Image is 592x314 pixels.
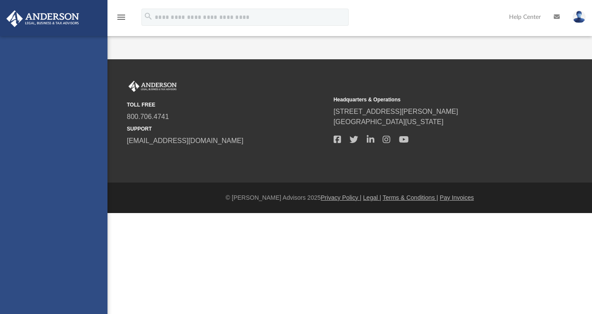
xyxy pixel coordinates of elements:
a: Pay Invoices [440,194,474,201]
a: [STREET_ADDRESS][PERSON_NAME] [334,108,458,115]
div: © [PERSON_NAME] Advisors 2025 [107,193,592,202]
a: Legal | [363,194,381,201]
a: Privacy Policy | [321,194,362,201]
img: User Pic [573,11,586,23]
i: menu [116,12,126,22]
a: menu [116,16,126,22]
small: TOLL FREE [127,101,328,109]
a: [EMAIL_ADDRESS][DOMAIN_NAME] [127,137,243,144]
img: Anderson Advisors Platinum Portal [4,10,82,27]
a: 800.706.4741 [127,113,169,120]
img: Anderson Advisors Platinum Portal [127,81,178,92]
small: Headquarters & Operations [334,96,534,104]
small: SUPPORT [127,125,328,133]
a: Terms & Conditions | [383,194,438,201]
a: [GEOGRAPHIC_DATA][US_STATE] [334,118,444,125]
i: search [144,12,153,21]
